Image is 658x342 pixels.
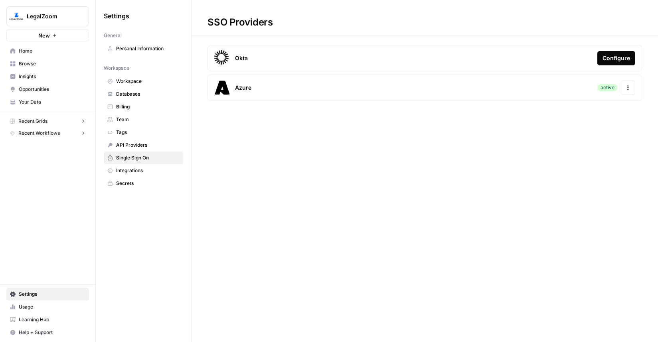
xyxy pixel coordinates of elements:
span: Usage [19,303,85,311]
a: Team [104,113,183,126]
a: Browse [6,57,89,70]
span: Settings [19,291,85,298]
span: Secrets [116,180,180,187]
span: Recent Grids [18,118,47,125]
a: Workspace [104,75,183,88]
span: Opportunities [19,86,85,93]
span: LegalZoom [27,12,75,20]
span: Personal Information [116,45,180,52]
span: Workspace [104,65,129,72]
img: LegalZoom Logo [9,9,24,24]
span: API Providers [116,142,180,149]
span: Azure [235,84,251,92]
button: Configure [597,51,635,65]
span: Workspace [116,78,180,85]
span: Okta [235,54,248,62]
span: Single Sign On [116,154,180,161]
a: Settings [6,288,89,301]
a: Opportunities [6,83,89,96]
a: Databases [104,88,183,100]
span: Insights [19,73,85,80]
span: Settings [104,11,129,21]
a: Your Data [6,96,89,108]
a: Personal Information [104,42,183,55]
button: Recent Grids [6,115,89,127]
a: Home [6,45,89,57]
span: Browse [19,60,85,67]
span: Tags [116,129,180,136]
a: Tags [104,126,183,139]
div: Configure [603,54,630,62]
span: Databases [116,90,180,98]
button: Workspace: LegalZoom [6,6,89,26]
button: Help + Support [6,326,89,339]
div: active [597,84,618,91]
span: General [104,32,122,39]
span: Your Data [19,98,85,106]
a: Learning Hub [6,313,89,326]
a: Insights [6,70,89,83]
a: Billing [104,100,183,113]
span: Billing [116,103,180,110]
button: New [6,29,89,41]
span: Home [19,47,85,55]
div: SSO Providers [192,16,289,29]
span: Team [116,116,180,123]
span: Integrations [116,167,180,174]
span: Recent Workflows [18,130,60,137]
span: Learning Hub [19,316,85,323]
button: Recent Workflows [6,127,89,139]
span: Help + Support [19,329,85,336]
a: Usage [6,301,89,313]
a: Single Sign On [104,151,183,164]
span: New [38,31,50,39]
a: API Providers [104,139,183,151]
a: Integrations [104,164,183,177]
a: Secrets [104,177,183,190]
